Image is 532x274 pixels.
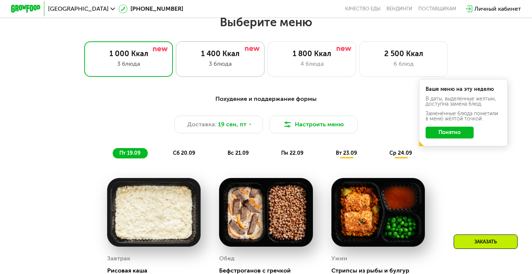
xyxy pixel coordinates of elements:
span: Доставка: [187,120,216,129]
button: Настроить меню [269,116,358,133]
a: Вендинги [386,6,412,12]
h2: Выберите меню [24,15,508,30]
a: Качество еды [345,6,381,12]
div: Обед [219,253,235,264]
span: сб 20.09 [173,150,195,156]
div: Похудение и поддержание формы [47,95,485,104]
span: вс 21.09 [228,150,249,156]
div: 3 блюда [184,59,257,68]
span: пт 19.09 [119,150,140,156]
div: 1 800 Ккал [275,49,348,58]
span: пн 22.09 [281,150,303,156]
div: Заказать [454,234,518,249]
div: 2 500 Ккал [367,49,440,58]
div: 1 400 Ккал [184,49,257,58]
div: 4 блюда [275,59,348,68]
button: Понятно [426,127,474,138]
div: 1 000 Ккал [92,49,165,58]
div: В даты, выделенные желтым, доступна замена блюд. [426,96,501,107]
div: Личный кабинет [474,4,521,13]
span: вт 23.09 [336,150,357,156]
span: 19 сен, пт [218,120,246,129]
div: поставщикам [418,6,456,12]
div: Ваше меню на эту неделю [426,87,501,92]
span: [GEOGRAPHIC_DATA] [48,6,109,12]
a: [PHONE_NUMBER] [119,4,183,13]
div: Ужин [331,253,347,264]
div: Заменённые блюда пометили в меню жёлтой точкой. [426,111,501,121]
div: 6 блюд [367,59,440,68]
div: 3 блюда [92,59,165,68]
span: ср 24.09 [389,150,412,156]
div: Завтрак [107,253,130,264]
